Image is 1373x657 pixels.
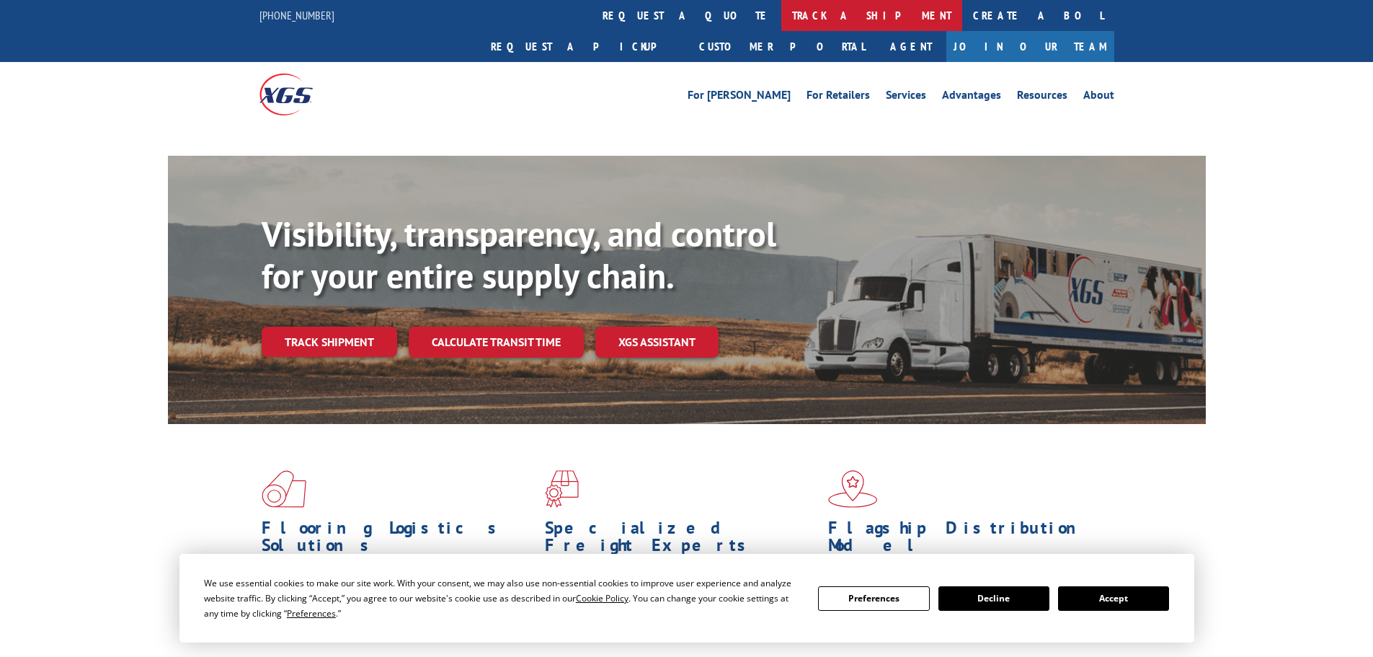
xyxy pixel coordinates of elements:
[886,89,926,105] a: Services
[480,31,688,62] a: Request a pickup
[595,327,719,358] a: XGS ASSISTANT
[828,519,1101,561] h1: Flagship Distribution Model
[262,519,534,561] h1: Flooring Logistics Solutions
[262,211,776,298] b: Visibility, transparency, and control for your entire supply chain.
[688,89,791,105] a: For [PERSON_NAME]
[1017,89,1067,105] a: Resources
[807,89,870,105] a: For Retailers
[409,327,584,358] a: Calculate transit time
[876,31,946,62] a: Agent
[942,89,1001,105] a: Advantages
[545,519,817,561] h1: Specialized Freight Experts
[818,586,929,611] button: Preferences
[262,470,306,508] img: xgs-icon-total-supply-chain-intelligence-red
[1083,89,1114,105] a: About
[262,327,397,357] a: Track shipment
[1058,586,1169,611] button: Accept
[287,607,336,619] span: Preferences
[946,31,1114,62] a: Join Our Team
[688,31,876,62] a: Customer Portal
[938,586,1049,611] button: Decline
[204,576,801,621] div: We use essential cookies to make our site work. With your consent, we may also use non-essential ...
[545,470,579,508] img: xgs-icon-focused-on-flooring-red
[828,470,878,508] img: xgs-icon-flagship-distribution-model-red
[179,554,1194,643] div: Cookie Consent Prompt
[259,8,334,22] a: [PHONE_NUMBER]
[576,592,628,604] span: Cookie Policy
